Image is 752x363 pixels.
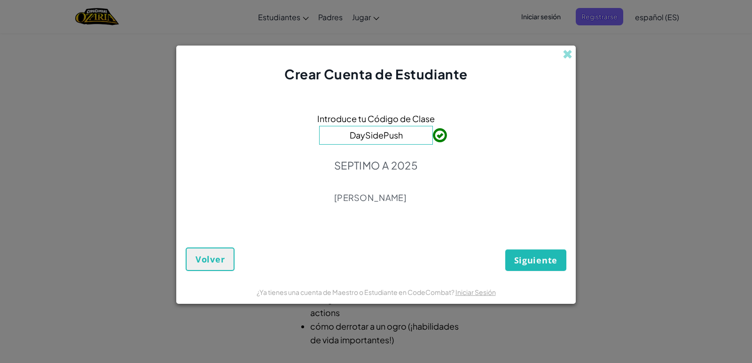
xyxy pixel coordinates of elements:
[257,288,455,296] span: ¿Ya tienes una cuenta de Maestro o Estudiante en CodeCombat?
[505,249,566,271] button: Siguiente
[317,112,435,125] span: Introduce tu Código de Clase
[455,288,496,296] a: Iniciar Sesión
[186,247,235,271] button: Volver
[334,192,418,203] p: [PERSON_NAME]
[284,66,468,82] span: Crear Cuenta de Estudiante
[334,159,418,172] p: SEPTIMO A 2025
[196,254,225,265] span: Volver
[514,255,557,266] span: Siguiente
